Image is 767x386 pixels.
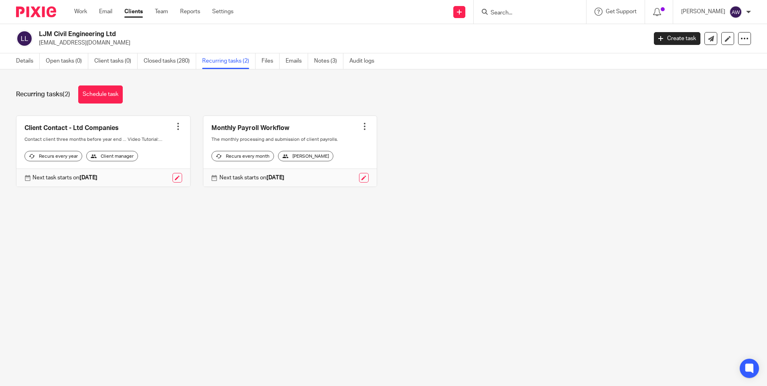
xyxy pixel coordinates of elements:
img: svg%3E [729,6,742,18]
h1: Recurring tasks [16,90,70,99]
div: Client manager [86,151,138,161]
strong: [DATE] [79,175,97,181]
a: Work [74,8,87,16]
a: Email [99,8,112,16]
input: Search [490,10,562,17]
div: Recurs every month [211,151,274,161]
a: Settings [212,8,233,16]
img: Pixie [16,6,56,17]
a: Open tasks (0) [46,53,88,69]
a: Reports [180,8,200,16]
a: Files [262,53,280,69]
p: [EMAIL_ADDRESS][DOMAIN_NAME] [39,39,642,47]
h2: LJM Civil Engineering Ltd [39,30,521,39]
a: Emails [286,53,308,69]
p: [PERSON_NAME] [681,8,725,16]
strong: [DATE] [266,175,284,181]
p: Next task starts on [32,174,97,182]
a: Team [155,8,168,16]
a: Clients [124,8,143,16]
a: Audit logs [349,53,380,69]
div: [PERSON_NAME] [278,151,333,161]
a: Closed tasks (280) [144,53,196,69]
a: Details [16,53,40,69]
img: svg%3E [16,30,33,47]
div: Recurs every year [24,151,82,161]
span: (2) [63,91,70,98]
a: Recurring tasks (2) [202,53,256,69]
a: Notes (3) [314,53,343,69]
a: Client tasks (0) [94,53,138,69]
p: Next task starts on [219,174,284,182]
span: Get Support [606,9,637,14]
a: Create task [654,32,700,45]
a: Schedule task [78,85,123,104]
